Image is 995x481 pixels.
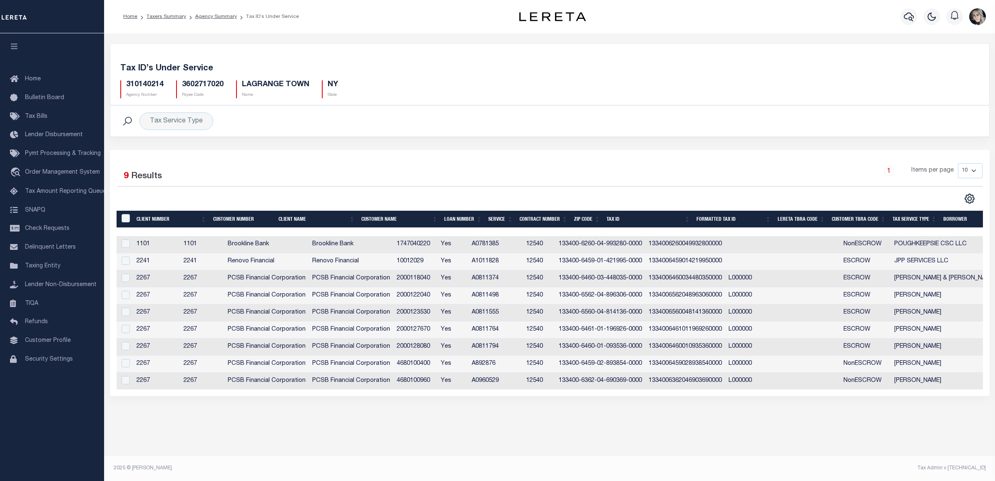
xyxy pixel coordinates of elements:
p: Payee Code [182,92,224,98]
th: Tax Service Type: activate to sort column ascending [889,211,940,228]
td: 133400-6562-04-896306-0000 [555,287,645,304]
th: Zip Code: activate to sort column ascending [571,211,603,228]
td: 12540 [523,253,555,270]
td: 1334006460034480350000 [645,270,725,287]
a: Taxers Summary [147,14,186,19]
span: Security Settings [25,356,73,362]
td: A0811794 [468,339,523,356]
td: 2267 [180,321,224,339]
span: Tax Amount Reporting Queue [25,189,106,194]
span: Order Management System [25,169,100,175]
td: L000000 [725,321,779,339]
td: A0960529 [468,373,523,390]
span: TIQA [25,300,38,306]
td: L000000 [725,339,779,356]
td: 12540 [523,339,555,356]
td: 2267 [180,304,224,321]
td: 2000122040 [393,287,438,304]
td: Yes [438,236,468,253]
td: Brookline Bank [224,236,309,253]
td: Yes [438,270,468,287]
td: 133400-6461-01-196926-0000 [555,321,645,339]
td: Yes [438,253,468,270]
th: &nbsp; [117,211,134,228]
td: L000000 [725,270,779,287]
td: 1101 [180,236,224,253]
div: Tax Admin v.[TECHNICAL_ID] [556,464,986,472]
td: A0811555 [468,304,523,321]
td: 2267 [180,339,224,356]
td: 2267 [180,270,224,287]
td: L000000 [725,373,779,390]
td: 2000123530 [393,304,438,321]
th: Client Name: activate to sort column ascending [275,211,358,228]
td: ESCROW [840,304,891,321]
td: 12540 [523,287,555,304]
label: Results [131,170,162,183]
th: Loan Number: activate to sort column ascending [441,211,485,228]
td: A0811498 [468,287,523,304]
div: 2025 © [PERSON_NAME]. [107,464,550,472]
td: 133400-6362-04-690369-0000 [555,373,645,390]
td: Yes [438,287,468,304]
td: ESCROW [840,321,891,339]
th: LERETA TBRA Code: activate to sort column ascending [774,211,828,228]
td: 10012029 [393,253,438,270]
td: L000000 [725,356,779,373]
span: Delinquent Letters [25,244,76,250]
td: 133400-6459-01-421995-0000 [555,253,645,270]
p: Agency Number [126,92,164,98]
td: 1334006362046903690000 [645,373,725,390]
a: Home [123,14,137,19]
th: Customer Number [210,211,275,228]
td: Renovo Financial [309,253,393,270]
th: Tax ID: activate to sort column ascending [603,211,693,228]
td: 12540 [523,304,555,321]
td: PCSB Financial Corporation [224,373,309,390]
td: 1334006461011969260000 [645,321,725,339]
td: 12540 [523,321,555,339]
td: 4680100400 [393,356,438,373]
img: logo-dark.svg [519,12,586,21]
td: A0811764 [468,321,523,339]
td: 2267 [133,287,180,304]
td: PCSB Financial Corporation [309,339,393,356]
p: Name [242,92,309,98]
td: PCSB Financial Corporation [224,356,309,373]
td: 2000118040 [393,270,438,287]
th: Customer Name: activate to sort column ascending [358,211,441,228]
td: 12540 [523,236,555,253]
td: PCSB Financial Corporation [309,304,393,321]
td: PCSB Financial Corporation [309,321,393,339]
td: Yes [438,339,468,356]
span: Lender Non-Disbursement [25,282,97,288]
th: Formatted Tax ID: activate to sort column ascending [693,211,774,228]
th: Customer TBRA Code: activate to sort column ascending [828,211,889,228]
td: 2267 [133,356,180,373]
td: 2241 [180,253,224,270]
span: Tax Bills [25,114,47,120]
td: ESCROW [840,339,891,356]
h5: NY [328,80,338,90]
td: NonESCROW [840,236,891,253]
td: Yes [438,321,468,339]
td: A0781385 [468,236,523,253]
td: A1011828 [468,253,523,270]
td: NonESCROW [840,373,891,390]
a: 1 [884,166,893,175]
span: Items per page [911,166,954,175]
td: 1334006560048141360000 [645,304,725,321]
td: Yes [438,356,468,373]
span: 9 [124,172,129,181]
td: NonESCROW [840,356,891,373]
span: Refunds [25,319,48,325]
td: 1334006460010935360000 [645,339,725,356]
i: travel_explore [10,167,23,178]
td: A0811374 [468,270,523,287]
td: 2241 [133,253,180,270]
td: 133400-6560-04-814136-0000 [555,304,645,321]
td: 2267 [133,304,180,321]
td: ESCROW [840,287,891,304]
td: PCSB Financial Corporation [224,304,309,321]
span: Home [25,76,41,82]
